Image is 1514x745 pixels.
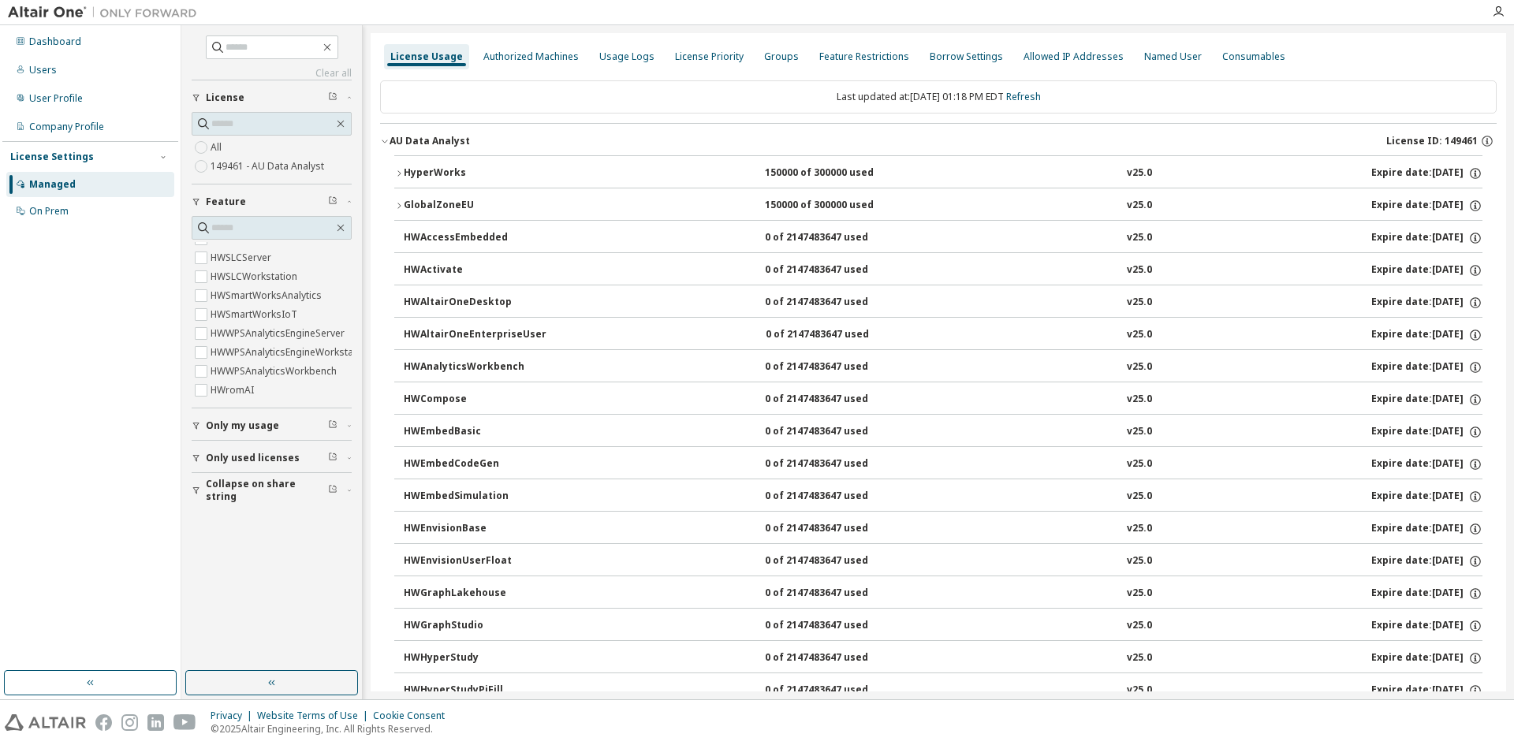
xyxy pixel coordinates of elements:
[765,296,907,310] div: 0 of 2147483647 used
[1127,263,1152,278] div: v25.0
[211,722,454,736] p: © 2025 Altair Engineering, Inc. All Rights Reserved.
[328,91,337,104] span: Clear filter
[328,419,337,432] span: Clear filter
[192,441,352,475] button: Only used licenses
[29,92,83,105] div: User Profile
[5,714,86,731] img: altair_logo.svg
[1127,619,1152,633] div: v25.0
[765,554,907,568] div: 0 of 2147483647 used
[1222,50,1285,63] div: Consumables
[404,415,1482,449] button: HWEmbedBasic0 of 2147483647 usedv25.0Expire date:[DATE]
[1127,554,1152,568] div: v25.0
[1371,522,1482,536] div: Expire date: [DATE]
[765,166,907,181] div: 150000 of 300000 used
[404,296,546,310] div: HWAltairOneDesktop
[29,205,69,218] div: On Prem
[404,522,546,536] div: HWEnvisionBase
[29,35,81,48] div: Dashboard
[394,188,1482,223] button: GlobalZoneEU150000 of 300000 usedv25.0Expire date:[DATE]
[404,285,1482,320] button: HWAltairOneDesktop0 of 2147483647 usedv25.0Expire date:[DATE]
[404,350,1482,385] button: HWAnalyticsWorkbench0 of 2147483647 usedv25.0Expire date:[DATE]
[404,360,546,374] div: HWAnalyticsWorkbench
[764,50,799,63] div: Groups
[211,324,348,343] label: HWWPSAnalyticsEngineServer
[1127,166,1152,181] div: v25.0
[1371,328,1482,342] div: Expire date: [DATE]
[257,710,373,722] div: Website Terms of Use
[765,393,907,407] div: 0 of 2147483647 used
[211,286,325,305] label: HWSmartWorksAnalytics
[380,80,1497,114] div: Last updated at: [DATE] 01:18 PM EDT
[1127,231,1152,245] div: v25.0
[404,609,1482,643] button: HWGraphStudio0 of 2147483647 usedv25.0Expire date:[DATE]
[1127,587,1152,601] div: v25.0
[1371,587,1482,601] div: Expire date: [DATE]
[404,166,546,181] div: HyperWorks
[1371,231,1482,245] div: Expire date: [DATE]
[765,199,907,213] div: 150000 of 300000 used
[404,587,546,601] div: HWGraphLakehouse
[192,80,352,115] button: License
[1144,50,1202,63] div: Named User
[765,457,907,471] div: 0 of 2147483647 used
[121,714,138,731] img: instagram.svg
[404,490,546,504] div: HWEmbedSimulation
[1127,490,1152,504] div: v25.0
[483,50,579,63] div: Authorized Machines
[394,156,1482,191] button: HyperWorks150000 of 300000 usedv25.0Expire date:[DATE]
[29,64,57,76] div: Users
[206,91,244,104] span: License
[404,393,546,407] div: HWCompose
[404,576,1482,611] button: HWGraphLakehouse0 of 2147483647 usedv25.0Expire date:[DATE]
[1371,554,1482,568] div: Expire date: [DATE]
[1371,199,1482,213] div: Expire date: [DATE]
[404,199,546,213] div: GlobalZoneEU
[373,710,454,722] div: Cookie Consent
[29,121,104,133] div: Company Profile
[390,50,463,63] div: License Usage
[404,457,546,471] div: HWEmbedCodeGen
[1371,684,1482,698] div: Expire date: [DATE]
[404,231,546,245] div: HWAccessEmbedded
[1127,522,1152,536] div: v25.0
[404,447,1482,482] button: HWEmbedCodeGen0 of 2147483647 usedv25.0Expire date:[DATE]
[1127,393,1152,407] div: v25.0
[211,305,300,324] label: HWSmartWorksIoT
[1386,135,1478,147] span: License ID: 149461
[404,684,546,698] div: HWHyperStudyPiFill
[211,710,257,722] div: Privacy
[765,684,907,698] div: 0 of 2147483647 used
[206,452,300,464] span: Only used licenses
[390,135,470,147] div: AU Data Analyst
[404,554,546,568] div: HWEnvisionUserFloat
[404,544,1482,579] button: HWEnvisionUserFloat0 of 2147483647 usedv25.0Expire date:[DATE]
[404,479,1482,514] button: HWEmbedSimulation0 of 2147483647 usedv25.0Expire date:[DATE]
[328,452,337,464] span: Clear filter
[206,196,246,208] span: Feature
[1127,651,1152,665] div: v25.0
[211,267,300,286] label: HWSLCWorkstation
[1371,393,1482,407] div: Expire date: [DATE]
[192,67,352,80] a: Clear all
[766,328,908,342] div: 0 of 2147483647 used
[1371,296,1482,310] div: Expire date: [DATE]
[819,50,909,63] div: Feature Restrictions
[404,328,546,342] div: HWAltairOneEnterpriseUser
[765,490,907,504] div: 0 of 2147483647 used
[211,138,225,157] label: All
[10,151,94,163] div: License Settings
[206,478,328,503] span: Collapse on share string
[1127,457,1152,471] div: v25.0
[192,473,352,508] button: Collapse on share string
[404,641,1482,676] button: HWHyperStudy0 of 2147483647 usedv25.0Expire date:[DATE]
[404,253,1482,288] button: HWActivate0 of 2147483647 usedv25.0Expire date:[DATE]
[1371,360,1482,374] div: Expire date: [DATE]
[29,178,76,191] div: Managed
[404,651,546,665] div: HWHyperStudy
[328,484,337,497] span: Clear filter
[211,381,257,400] label: HWromAI
[192,184,352,219] button: Feature
[211,248,274,267] label: HWSLCServer
[1371,457,1482,471] div: Expire date: [DATE]
[765,619,907,633] div: 0 of 2147483647 used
